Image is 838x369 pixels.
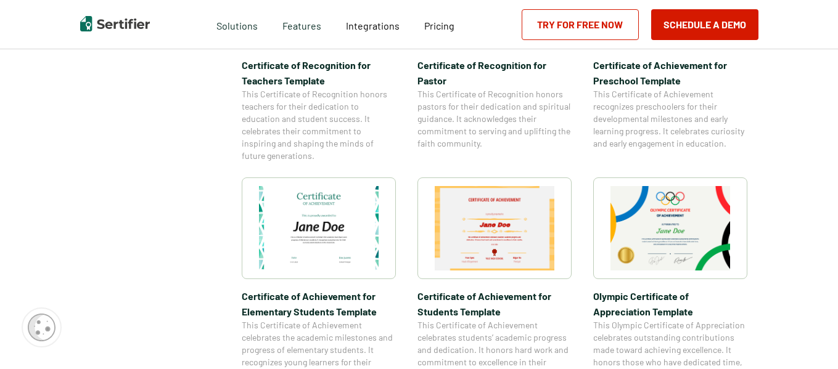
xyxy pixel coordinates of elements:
span: Certificate of Recognition for Teachers Template [242,57,396,88]
span: This Certificate of Recognition honors pastors for their dedication and spiritual guidance. It ac... [417,88,572,150]
span: Certificate of Achievement for Elementary Students Template [242,288,396,319]
span: Pricing [424,20,454,31]
img: Olympic Certificate of Appreciation​ Template [610,186,730,270]
img: Cookie Popup Icon [28,314,55,341]
span: This Certificate of Recognition honors teachers for their dedication to education and student suc... [242,88,396,162]
span: Certificate of Recognition for Pastor [417,57,572,88]
span: This Certificate of Achievement recognizes preschoolers for their developmental milestones and ea... [593,88,747,150]
span: Certificate of Achievement for Students Template [417,288,572,319]
iframe: Chat Widget [776,310,838,369]
a: Integrations [346,17,400,32]
span: Olympic Certificate of Appreciation​ Template [593,288,747,319]
span: Integrations [346,20,400,31]
span: Solutions [216,17,258,32]
img: Certificate of Achievement for Students Template [435,186,554,270]
img: Sertifier | Digital Credentialing Platform [80,16,150,31]
button: Schedule a Demo [651,9,758,40]
span: Certificate of Achievement for Preschool Template [593,57,747,88]
span: Features [282,17,321,32]
img: Certificate of Achievement for Elementary Students Template [259,186,379,270]
a: Try for Free Now [522,9,639,40]
a: Pricing [424,17,454,32]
